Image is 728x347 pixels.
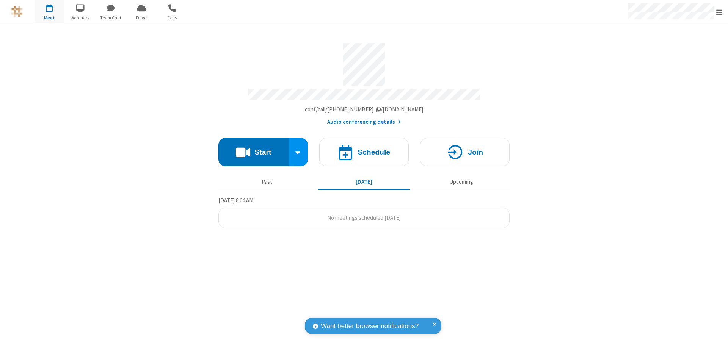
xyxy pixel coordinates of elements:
[158,14,187,21] span: Calls
[254,148,271,156] h4: Start
[318,175,410,189] button: [DATE]
[420,138,510,166] button: Join
[319,138,409,166] button: Schedule
[289,138,308,166] div: Start conference options
[321,321,419,331] span: Want better browser notifications?
[127,14,156,21] span: Drive
[97,14,125,21] span: Team Chat
[305,106,424,113] span: Copy my meeting room link
[468,148,483,156] h4: Join
[221,175,313,189] button: Past
[218,38,510,127] section: Account details
[218,197,253,204] span: [DATE] 8:04 AM
[305,105,424,114] button: Copy my meeting room linkCopy my meeting room link
[416,175,507,189] button: Upcoming
[358,148,390,156] h4: Schedule
[218,196,510,228] section: Today's Meetings
[66,14,94,21] span: Webinars
[218,138,289,166] button: Start
[327,214,401,221] span: No meetings scheduled [DATE]
[35,14,64,21] span: Meet
[327,118,401,127] button: Audio conferencing details
[11,6,23,17] img: QA Selenium DO NOT DELETE OR CHANGE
